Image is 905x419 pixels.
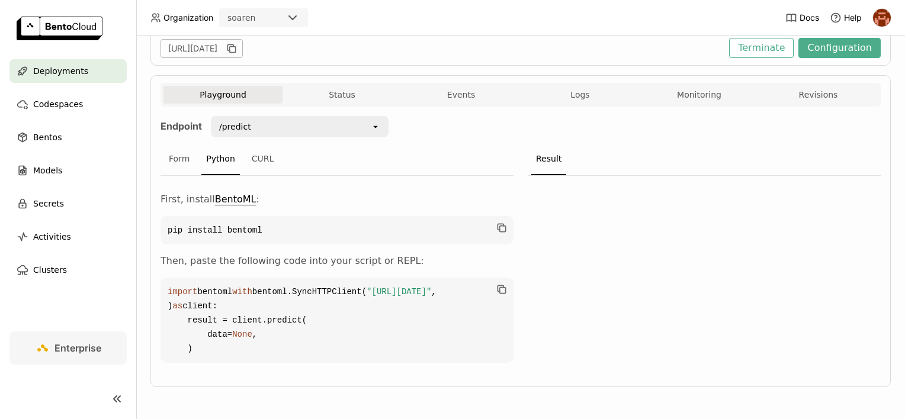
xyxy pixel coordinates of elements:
[215,194,256,205] a: BentoML
[161,216,514,244] code: pip install bentoml
[33,196,64,211] span: Secrets
[232,330,252,339] span: None
[9,125,127,149] a: Bentos
[283,86,402,104] button: Status
[161,192,514,207] p: First, install :
[33,64,88,78] span: Deployments
[9,159,127,182] a: Models
[252,121,253,133] input: Selected /predict.
[201,143,240,175] div: Python
[163,86,283,104] button: Playground
[9,192,127,215] a: Secrets
[33,230,71,244] span: Activities
[759,86,878,104] button: Revisions
[33,163,62,178] span: Models
[402,86,521,104] button: Events
[800,12,819,23] span: Docs
[9,258,127,282] a: Clusters
[830,12,862,24] div: Help
[17,17,102,40] img: logo
[161,120,202,132] strong: Endpoint
[247,143,279,175] div: CURL
[232,287,252,296] span: with
[640,86,759,104] button: Monitoring
[531,143,566,175] div: Result
[33,97,83,111] span: Codespaces
[844,12,862,23] span: Help
[33,130,62,144] span: Bentos
[164,143,194,175] div: Form
[798,38,881,58] button: Configuration
[163,12,213,23] span: Organization
[172,301,182,311] span: as
[367,287,431,296] span: "[URL][DATE]"
[9,59,127,83] a: Deployments
[161,278,514,363] code: bentoml bentoml.SyncHTTPClient( , ) client: result = client.predict( data= , )
[161,39,243,58] div: [URL][DATE]
[168,287,197,296] span: import
[9,331,127,365] a: Enterprise
[9,92,127,116] a: Codespaces
[371,122,380,131] svg: open
[570,89,589,100] span: Logs
[227,12,255,24] div: soaren
[9,225,127,249] a: Activities
[54,342,101,354] span: Enterprise
[161,254,514,268] p: Then, paste the following code into your script or REPL:
[729,38,794,58] button: Terminate
[256,12,258,24] input: Selected soaren.
[873,9,891,27] img: h0akoisn5opggd859j2zve66u2a2
[785,12,819,24] a: Docs
[219,121,251,133] div: /predict
[33,263,67,277] span: Clusters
